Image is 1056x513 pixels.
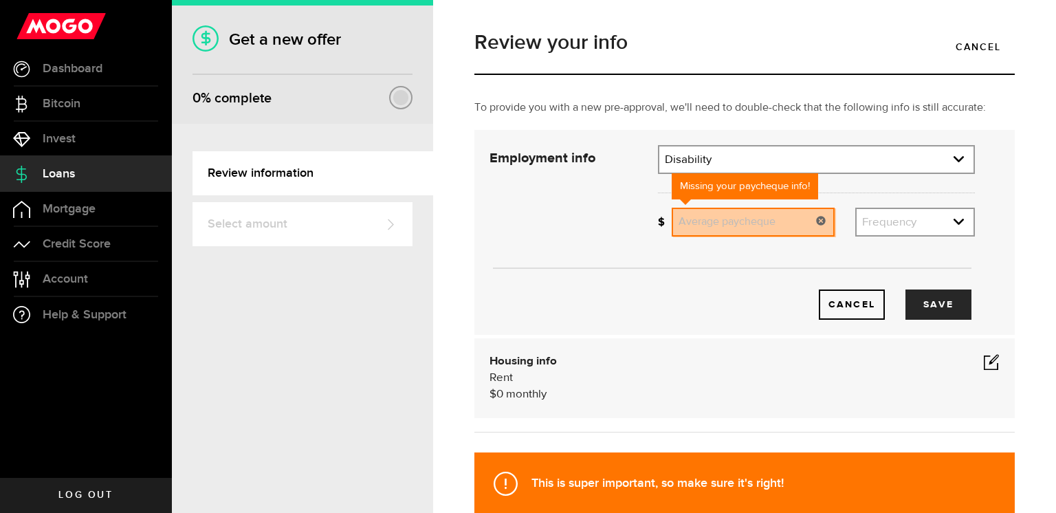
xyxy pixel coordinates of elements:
[192,30,412,50] h1: Get a new offer
[43,309,126,321] span: Help & Support
[43,63,102,75] span: Dashboard
[489,151,595,165] strong: Employment info
[819,290,885,320] button: Cancel
[474,100,1015,116] p: To provide you with a new pre-approval, we'll need to double-check that the following info is sti...
[43,98,80,110] span: Bitcoin
[905,290,971,320] button: Save
[43,133,76,145] span: Invest
[11,6,52,47] button: Open LiveChat chat widget
[192,90,201,107] span: 0
[192,202,412,246] a: Select amount
[489,389,496,400] span: $
[43,238,111,250] span: Credit Score
[192,151,433,195] a: Review information
[58,490,113,500] span: Log out
[474,32,1015,53] h1: Review your info
[192,86,272,111] div: % complete
[857,209,973,235] a: expand select
[659,146,973,173] a: expand select
[942,32,1015,61] a: Cancel
[672,173,818,199] div: Missing your paycheque info!
[496,389,503,400] span: 0
[43,203,96,215] span: Mortgage
[489,372,513,384] span: Rent
[531,476,784,490] strong: This is super important, so make sure it's right!
[43,168,75,180] span: Loans
[506,389,547,400] span: monthly
[489,356,557,367] b: Housing info
[43,273,88,285] span: Account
